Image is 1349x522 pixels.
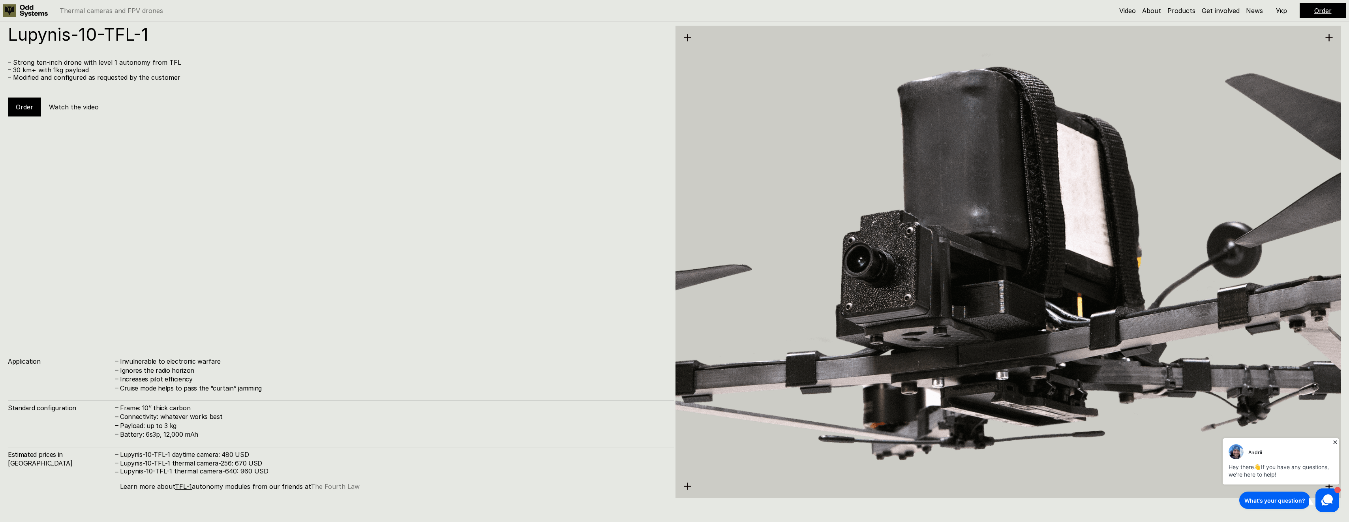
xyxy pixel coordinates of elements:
iframe: HelpCrunch [1221,436,1341,514]
h4: Frame: 10’’ thick carbon [120,404,666,412]
h4: Connectivity: whatever works best [120,412,666,421]
h4: – [115,383,118,392]
a: Order [1314,7,1332,15]
a: News [1246,7,1263,15]
h4: – [115,366,118,374]
a: About [1142,7,1161,15]
p: Thermal cameras and FPV drones [60,8,163,14]
p: Укр [1276,8,1287,14]
a: TFL-1 [175,483,192,490]
h4: – [115,403,118,412]
p: – Strong ten-inch drone with level 1 autonomy from TFL [8,59,666,66]
h4: – [115,412,118,421]
h4: Lupynis-10-TFL-1 thermal camera-256: 670 USD [120,459,666,468]
a: The Fourth Law [311,483,360,490]
h4: Invulnerable to electronic warfare [120,357,666,366]
h4: Estimated prices in [GEOGRAPHIC_DATA] [8,450,114,468]
p: Lupynis-10-TFL-1 thermal camera-640: 960 USD Learn more about autonomy modules from our friends at [120,468,666,490]
h4: – [115,421,118,430]
h4: Increases pilot efficiency [120,375,666,383]
a: Order [16,103,33,111]
p: – Modified and configured as requested by the customer [8,74,666,81]
h4: Standard configuration [8,404,114,412]
h4: – [115,467,118,476]
h4: Lupynis-10-TFL-1 daytime camera: 480 USD [120,450,666,459]
p: – 30 km+ with 1kg payload [8,66,666,74]
h4: – [115,374,118,383]
h4: – [115,450,118,458]
h4: Ignores the radio horizon [120,366,666,375]
h4: – [115,430,118,438]
a: Video [1119,7,1136,15]
h1: Lupynis-10-TFL-1 [8,26,666,43]
h4: – [115,458,118,467]
h4: Battery: 6s3p, 12,000 mAh [120,430,666,439]
a: Products [1167,7,1195,15]
h4: Application [8,357,114,366]
h4: Payload: up to 3 kg [120,421,666,430]
h5: Watch the video [49,103,99,111]
h4: – [115,357,118,365]
h4: Cruise mode helps to pass the “curtain” jamming [120,384,666,392]
a: Get involved [1202,7,1240,15]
